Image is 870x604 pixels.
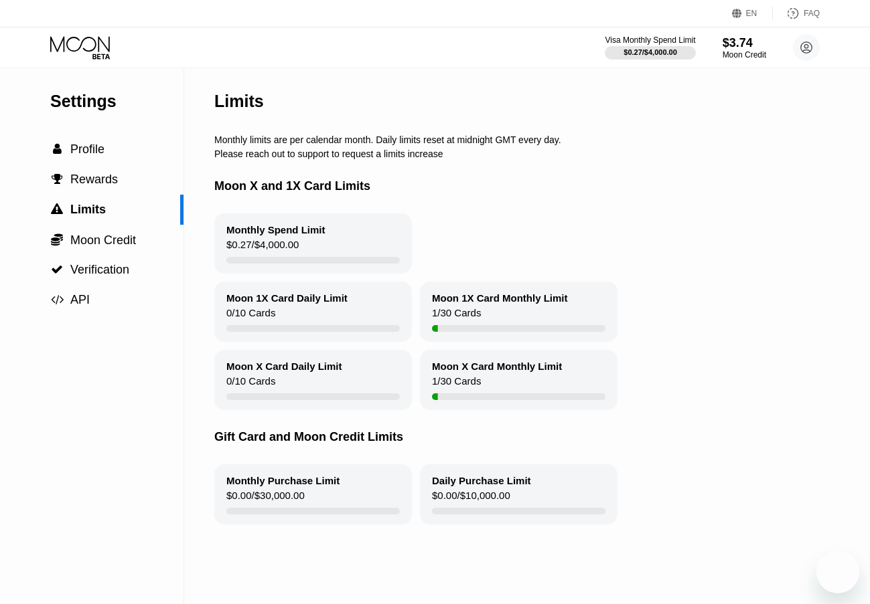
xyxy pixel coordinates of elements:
span:  [51,264,63,276]
div: $0.00 / $10,000.00 [432,490,510,508]
span: Limits [70,203,106,216]
span: Rewards [70,173,118,186]
div: $0.27 / $4,000.00 [226,239,299,257]
div: 0 / 10 Cards [226,375,275,393]
div:  [50,233,64,246]
div: Moon Credit [723,50,766,60]
span:  [53,143,62,155]
div: 1 / 30 Cards [432,375,481,393]
div: EN [746,9,757,18]
span:  [51,294,64,306]
div: EN [732,7,773,20]
div: FAQ [773,7,820,20]
iframe: Кнопка запуска окна обмена сообщениями [816,550,859,593]
div: FAQ [804,9,820,18]
div: $3.74Moon Credit [723,36,766,60]
span:  [51,203,63,215]
div:  [50,143,64,155]
span: Verification [70,263,129,276]
span: Moon Credit [70,233,136,247]
div: Daily Purchase Limit [432,475,531,486]
div: $0.27 / $4,000.00 [624,48,677,56]
span: Profile [70,142,104,156]
div:  [50,294,64,306]
div:  [50,203,64,215]
span:  [52,173,63,185]
div: Visa Monthly Spend Limit$0.27/$4,000.00 [605,35,695,60]
div: 0 / 10 Cards [226,307,275,325]
div: Moon X Card Monthly Limit [432,361,562,372]
div: Moon 1X Card Monthly Limit [432,292,568,304]
div: Settings [50,92,184,111]
div: Moon 1X Card Daily Limit [226,292,348,304]
div: $3.74 [723,36,766,50]
div:  [50,264,64,276]
span: API [70,293,90,306]
div: Monthly Spend Limit [226,224,325,235]
div: Limits [214,92,264,111]
div: Visa Monthly Spend Limit [605,35,695,45]
div: 1 / 30 Cards [432,307,481,325]
span:  [51,233,63,246]
div: Monthly Purchase Limit [226,475,340,486]
div:  [50,173,64,185]
div: $0.00 / $30,000.00 [226,490,305,508]
div: Moon X Card Daily Limit [226,361,342,372]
